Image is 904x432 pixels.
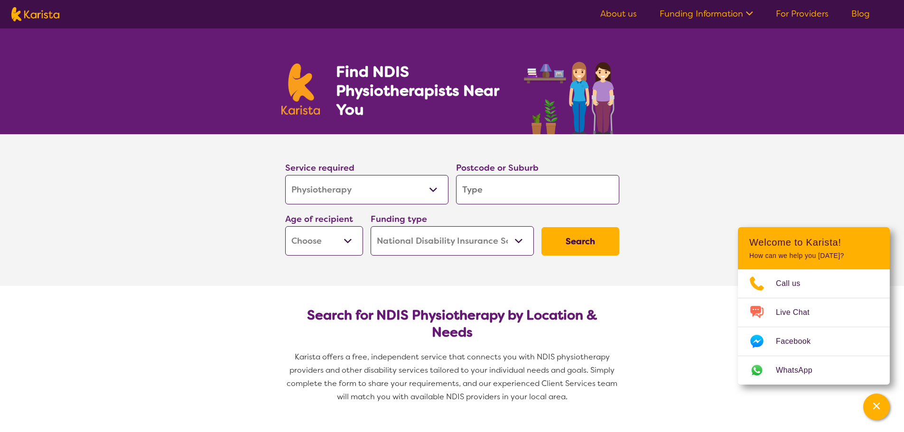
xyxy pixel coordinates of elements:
label: Funding type [371,213,427,225]
a: About us [600,8,637,19]
h2: Welcome to Karista! [749,237,878,248]
a: Blog [851,8,870,19]
a: For Providers [776,8,829,19]
img: Karista logo [11,7,59,21]
a: Funding Information [660,8,753,19]
img: Karista logo [281,64,320,115]
span: WhatsApp [776,363,824,377]
span: Call us [776,276,812,291]
label: Postcode or Suburb [456,162,539,174]
label: Age of recipient [285,213,353,225]
label: Service required [285,162,354,174]
span: Facebook [776,334,822,349]
h1: Find NDIS Physiotherapists Near You [336,62,512,119]
h2: Search for NDIS Physiotherapy by Location & Needs [293,307,612,341]
img: physiotherapy [521,51,623,134]
input: Type [456,175,619,204]
button: Channel Menu [863,394,890,420]
p: How can we help you [DATE]? [749,252,878,260]
button: Search [541,227,619,256]
div: Channel Menu [738,227,890,385]
p: Karista offers a free, independent service that connects you with NDIS physiotherapy providers an... [281,350,623,404]
span: Live Chat [776,305,821,320]
ul: Choose channel [738,269,890,385]
a: Web link opens in a new tab. [738,356,890,385]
